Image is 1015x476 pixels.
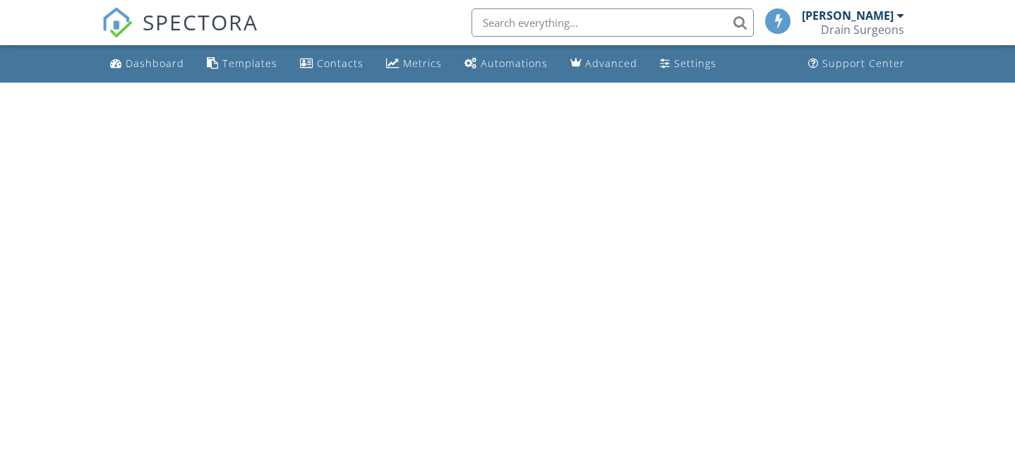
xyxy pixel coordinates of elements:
div: Dashboard [126,56,184,70]
div: Advanced [585,56,637,70]
div: Templates [222,56,277,70]
a: Contacts [294,51,369,77]
a: SPECTORA [102,19,258,49]
a: Advanced [565,51,643,77]
a: Automations (Basic) [459,51,553,77]
input: Search everything... [472,8,754,37]
img: The Best Home Inspection Software - Spectora [102,7,133,38]
div: Metrics [403,56,442,70]
a: Settings [654,51,722,77]
a: Dashboard [104,51,190,77]
div: [PERSON_NAME] [802,8,894,23]
a: Templates [201,51,283,77]
span: SPECTORA [143,7,258,37]
div: Contacts [317,56,364,70]
div: Settings [674,56,716,70]
div: Automations [481,56,548,70]
div: Drain Surgeons [821,23,904,37]
div: Support Center [822,56,905,70]
a: Metrics [380,51,448,77]
a: Support Center [803,51,911,77]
